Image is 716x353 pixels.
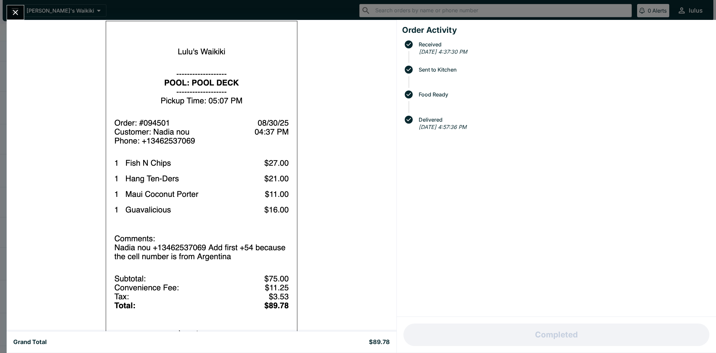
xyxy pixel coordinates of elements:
[415,91,711,97] span: Food Ready
[7,5,24,20] button: Close
[419,48,467,55] em: [DATE] 4:37:30 PM
[415,67,711,73] span: Sent to Kitchen
[13,338,47,346] h5: Grand Total
[415,117,711,123] span: Delivered
[369,338,390,346] h5: $89.78
[419,124,466,130] em: [DATE] 4:57:36 PM
[415,41,711,47] span: Received
[402,25,711,35] h4: Order Activity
